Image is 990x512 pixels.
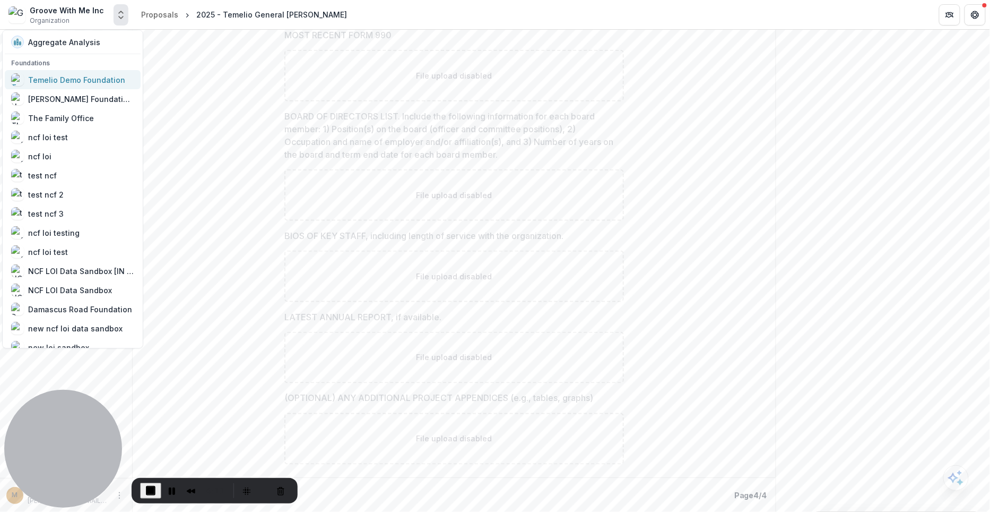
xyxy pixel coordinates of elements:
[114,4,128,25] button: Open entity switcher
[137,7,351,22] nav: breadcrumb
[196,9,347,20] div: 2025 - Temelio General [PERSON_NAME]
[965,4,986,25] button: Get Help
[30,16,70,25] span: Organization
[416,352,492,363] p: File upload disabled
[141,9,178,20] div: Proposals
[284,311,441,323] p: LATEST ANNUAL REPORT, if available.
[284,110,618,161] p: BOARD OF DIRECTORS LIST. Include the following information for each board member: 1) Position(s) ...
[416,190,492,201] p: File upload disabled
[30,5,104,16] div: Groove With Me Inc
[943,465,969,491] button: Open AI Assistant
[137,7,183,22] a: Proposals
[939,4,960,25] button: Partners
[284,229,563,242] p: BIOS OF KEY STAFF, including length of service with the organization.
[416,70,492,81] p: File upload disabled
[416,271,492,282] p: File upload disabled
[284,392,593,405] p: (OPTIONAL) ANY ADDITIONAL PROJECT APPENDICES (e.g., tables, graphs)
[734,490,767,501] p: Page 4 / 4
[284,29,392,41] p: MOST RECENT FORM 990
[8,6,25,23] img: Groove With Me Inc
[416,433,492,445] p: File upload disabled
